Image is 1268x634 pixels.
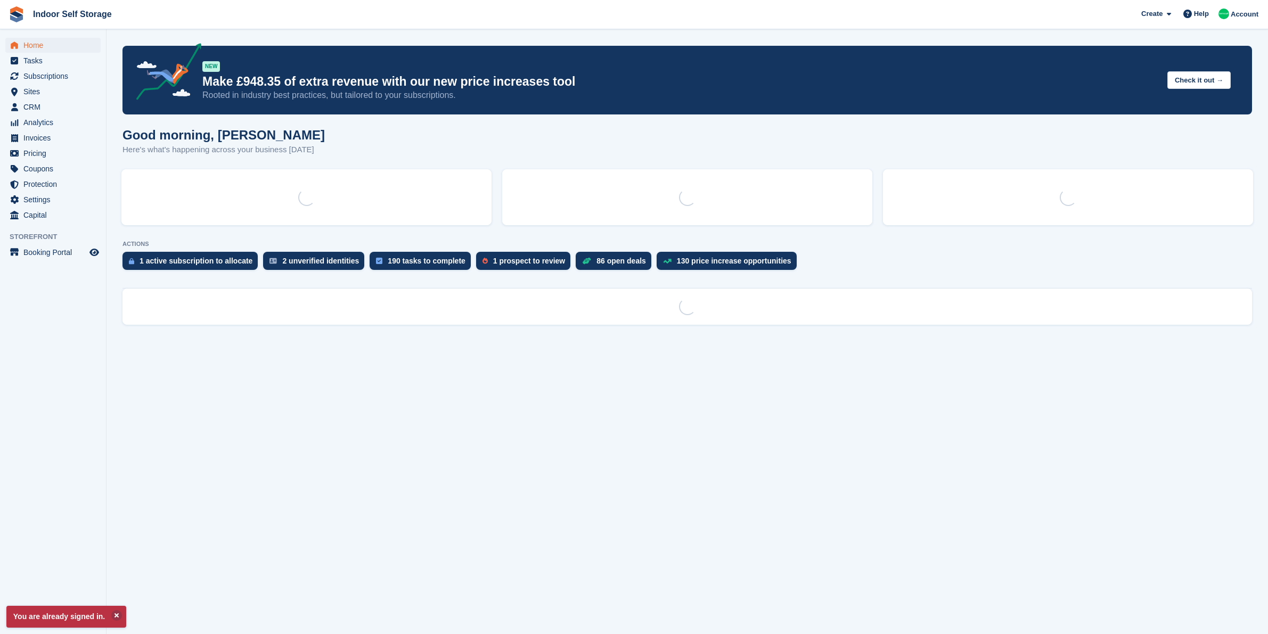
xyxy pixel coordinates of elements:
img: verify_identity-adf6edd0f0f0b5bbfe63781bf79b02c33cf7c696d77639b501bdc392416b5a36.svg [269,258,277,264]
span: Pricing [23,146,87,161]
span: Tasks [23,53,87,68]
a: menu [5,130,101,145]
a: menu [5,38,101,53]
a: menu [5,161,101,176]
a: 1 active subscription to allocate [122,252,263,275]
span: Booking Portal [23,245,87,260]
span: Help [1194,9,1209,19]
div: 1 prospect to review [493,257,565,265]
div: 130 price increase opportunities [677,257,791,265]
a: 2 unverified identities [263,252,370,275]
a: 1 prospect to review [476,252,576,275]
h1: Good morning, [PERSON_NAME] [122,128,325,142]
img: price_increase_opportunities-93ffe204e8149a01c8c9dc8f82e8f89637d9d84a8eef4429ea346261dce0b2c0.svg [663,259,672,264]
a: menu [5,115,101,130]
span: Invoices [23,130,87,145]
span: Capital [23,208,87,223]
a: 190 tasks to complete [370,252,476,275]
span: CRM [23,100,87,114]
div: 1 active subscription to allocate [140,257,252,265]
img: prospect-51fa495bee0391a8d652442698ab0144808aea92771e9ea1ae160a38d050c398.svg [482,258,488,264]
span: Subscriptions [23,69,87,84]
a: menu [5,245,101,260]
a: Preview store [88,246,101,259]
img: active_subscription_to_allocate_icon-d502201f5373d7db506a760aba3b589e785aa758c864c3986d89f69b8ff3... [129,258,134,265]
span: Settings [23,192,87,207]
span: Account [1231,9,1258,20]
div: 86 open deals [596,257,646,265]
a: menu [5,146,101,161]
span: Analytics [23,115,87,130]
span: Storefront [10,232,106,242]
div: 2 unverified identities [282,257,359,265]
img: deal-1b604bf984904fb50ccaf53a9ad4b4a5d6e5aea283cecdc64d6e3604feb123c2.svg [582,257,591,265]
a: 130 price increase opportunities [657,252,802,275]
span: Protection [23,177,87,192]
button: Check it out → [1167,71,1231,89]
img: Helen Nicholls [1218,9,1229,19]
a: menu [5,84,101,99]
span: Create [1141,9,1163,19]
img: stora-icon-8386f47178a22dfd0bd8f6a31ec36ba5ce8667c1dd55bd0f319d3a0aa187defe.svg [9,6,24,22]
a: menu [5,53,101,68]
a: 86 open deals [576,252,657,275]
p: Make £948.35 of extra revenue with our new price increases tool [202,74,1159,89]
p: ACTIONS [122,241,1252,248]
span: Coupons [23,161,87,176]
span: Sites [23,84,87,99]
a: Indoor Self Storage [29,5,116,23]
a: menu [5,177,101,192]
div: NEW [202,61,220,72]
div: 190 tasks to complete [388,257,465,265]
a: menu [5,208,101,223]
p: You are already signed in. [6,606,126,628]
img: price-adjustments-announcement-icon-8257ccfd72463d97f412b2fc003d46551f7dbcb40ab6d574587a9cd5c0d94... [127,43,202,104]
img: task-75834270c22a3079a89374b754ae025e5fb1db73e45f91037f5363f120a921f8.svg [376,258,382,264]
p: Rooted in industry best practices, but tailored to your subscriptions. [202,89,1159,101]
p: Here's what's happening across your business [DATE] [122,144,325,156]
a: menu [5,69,101,84]
span: Home [23,38,87,53]
a: menu [5,192,101,207]
a: menu [5,100,101,114]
